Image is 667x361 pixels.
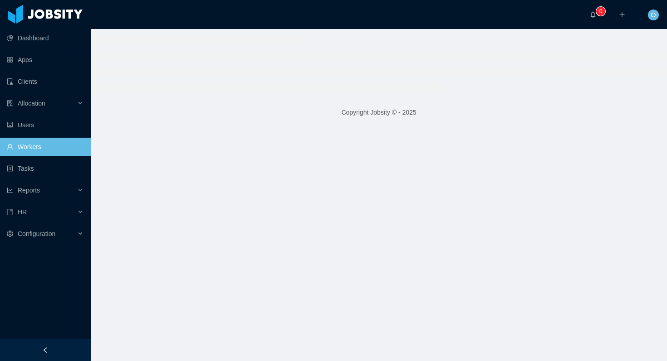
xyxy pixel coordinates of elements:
[596,7,605,16] sup: 0
[7,100,13,106] i: icon: solution
[651,10,656,20] span: O
[7,209,13,215] i: icon: book
[590,11,596,18] i: icon: bell
[91,97,667,128] footer: Copyright Jobsity © - 2025
[619,11,625,18] i: icon: plus
[7,138,83,156] a: icon: userWorkers
[7,116,83,134] a: icon: robotUsers
[7,159,83,178] a: icon: profileTasks
[7,187,13,193] i: icon: line-chart
[18,208,27,216] span: HR
[7,72,83,91] a: icon: auditClients
[18,187,40,194] span: Reports
[7,29,83,47] a: icon: pie-chartDashboard
[7,51,83,69] a: icon: appstoreApps
[18,230,55,237] span: Configuration
[18,100,45,107] span: Allocation
[7,231,13,237] i: icon: setting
